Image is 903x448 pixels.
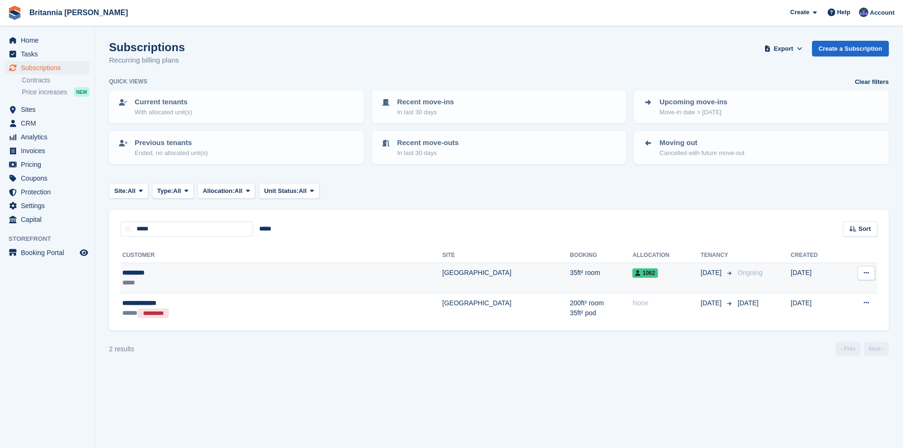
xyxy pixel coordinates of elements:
[74,87,90,97] div: NEW
[5,172,90,185] a: menu
[78,247,90,258] a: Preview store
[5,103,90,116] a: menu
[109,41,185,54] h1: Subscriptions
[8,6,22,20] img: stora-icon-8386f47178a22dfd0bd8f6a31ec36ba5ce8667c1dd55bd0f319d3a0aa187defe.svg
[21,34,78,47] span: Home
[152,183,194,199] button: Type: All
[5,34,90,47] a: menu
[21,172,78,185] span: Coupons
[397,137,459,148] p: Recent move-outs
[5,47,90,61] a: menu
[299,186,307,196] span: All
[763,41,804,56] button: Export
[635,132,888,163] a: Moving out Cancelled with future move-out
[198,183,255,199] button: Allocation: All
[791,263,841,293] td: [DATE]
[120,248,442,263] th: Customer
[659,108,727,117] p: Move-in date > [DATE]
[836,342,860,356] a: Previous
[109,183,148,199] button: Site: All
[373,132,626,163] a: Recent move-outs In last 30 days
[173,186,181,196] span: All
[701,268,723,278] span: [DATE]
[109,77,147,86] h6: Quick views
[21,103,78,116] span: Sites
[701,248,734,263] th: Tenancy
[701,298,723,308] span: [DATE]
[22,88,67,97] span: Price increases
[659,148,744,158] p: Cancelled with future move-out
[570,248,632,263] th: Booking
[21,130,78,144] span: Analytics
[397,97,454,108] p: Recent move-ins
[632,268,658,278] span: 1062
[22,76,90,85] a: Contracts
[264,186,299,196] span: Unit Status:
[21,199,78,212] span: Settings
[5,158,90,171] a: menu
[5,130,90,144] a: menu
[397,148,459,158] p: In last 30 days
[738,269,763,276] span: Ongoing
[5,185,90,199] a: menu
[135,97,192,108] p: Current tenants
[21,47,78,61] span: Tasks
[859,8,868,17] img: Lee Cradock
[812,41,889,56] a: Create a Subscription
[738,299,758,307] span: [DATE]
[109,55,185,66] p: Recurring billing plans
[135,108,192,117] p: With allocated unit(s)
[864,342,889,356] a: Next
[128,186,136,196] span: All
[442,293,570,323] td: [GEOGRAPHIC_DATA]
[659,137,744,148] p: Moving out
[235,186,243,196] span: All
[21,246,78,259] span: Booking Portal
[259,183,319,199] button: Unit Status: All
[5,117,90,130] a: menu
[570,293,632,323] td: 200ft² room 35ft² pod
[834,342,891,356] nav: Page
[110,132,363,163] a: Previous tenants Ended, no allocated unit(s)
[870,8,894,18] span: Account
[855,77,889,87] a: Clear filters
[837,8,850,17] span: Help
[21,117,78,130] span: CRM
[22,87,90,97] a: Price increases NEW
[659,97,727,108] p: Upcoming move-ins
[774,44,793,54] span: Export
[635,91,888,122] a: Upcoming move-ins Move-in date > [DATE]
[9,234,94,244] span: Storefront
[790,8,809,17] span: Create
[26,5,132,20] a: Britannia [PERSON_NAME]
[791,293,841,323] td: [DATE]
[109,344,134,354] div: 2 results
[21,185,78,199] span: Protection
[791,248,841,263] th: Created
[21,61,78,74] span: Subscriptions
[21,144,78,157] span: Invoices
[442,263,570,293] td: [GEOGRAPHIC_DATA]
[632,298,701,308] div: None
[632,248,701,263] th: Allocation
[135,148,208,158] p: Ended, no allocated unit(s)
[21,158,78,171] span: Pricing
[5,213,90,226] a: menu
[397,108,454,117] p: In last 30 days
[858,224,871,234] span: Sort
[5,61,90,74] a: menu
[110,91,363,122] a: Current tenants With allocated unit(s)
[157,186,173,196] span: Type:
[373,91,626,122] a: Recent move-ins In last 30 days
[203,186,235,196] span: Allocation:
[442,248,570,263] th: Site
[570,263,632,293] td: 35ft² room
[5,246,90,259] a: menu
[21,213,78,226] span: Capital
[135,137,208,148] p: Previous tenants
[114,186,128,196] span: Site:
[5,199,90,212] a: menu
[5,144,90,157] a: menu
